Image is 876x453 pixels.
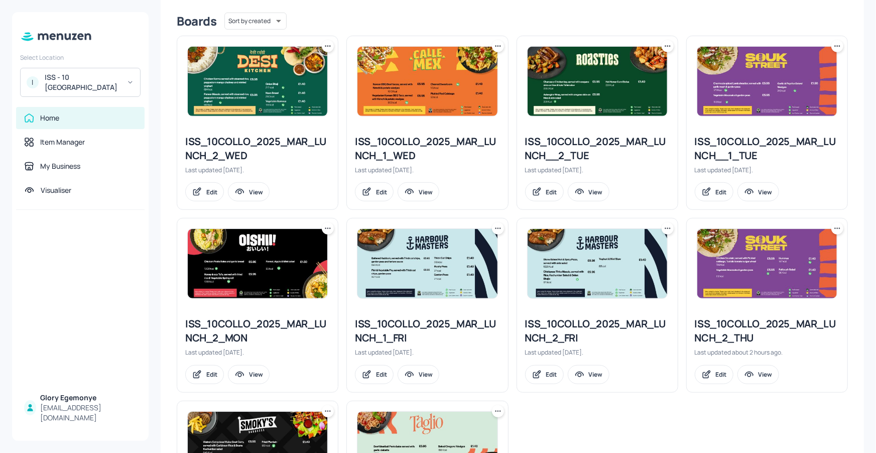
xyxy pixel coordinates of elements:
img: 2025-10-06-1759737538964jashb20sd2j.jpeg [188,229,327,298]
div: View [759,370,773,379]
div: I [27,76,39,88]
img: 2025-10-07-1759832071932joqxlzbto2p.jpeg [528,47,667,116]
div: Last updated [DATE]. [525,166,670,174]
div: Last updated [DATE]. [355,348,499,357]
div: Last updated [DATE]. [695,166,839,174]
div: ISS_10COLLO_2025_MAR_LUNCH_2_WED [185,135,330,163]
div: View [759,188,773,196]
div: Edit [716,370,727,379]
div: Edit [716,188,727,196]
div: Edit [206,188,217,196]
img: 2025-10-08-1759911888646kvfwly2vjx.jpeg [357,47,497,116]
div: Last updated [DATE]. [355,166,499,174]
div: Home [40,113,59,123]
div: Last updated about 2 hours ago. [695,348,839,357]
div: ISS_10COLLO_2025_MAR_LUNCH_1_WED [355,135,499,163]
div: View [589,188,603,196]
div: Edit [546,188,557,196]
div: Last updated [DATE]. [185,166,330,174]
img: 2025-10-08-1759912322854iu9ibfzl09.jpeg [188,47,327,116]
div: View [589,370,603,379]
div: Visualiser [41,185,71,195]
div: Edit [376,370,387,379]
div: [EMAIL_ADDRESS][DOMAIN_NAME] [40,403,137,423]
div: Edit [546,370,557,379]
div: Last updated [DATE]. [185,348,330,357]
div: ISS - 10 [GEOGRAPHIC_DATA] [45,72,120,92]
img: 2025-10-07-1759827902602ymiimt4ohen.jpeg [697,47,837,116]
div: ISS_10COLLO_2025_MAR_LUNCH__1_TUE [695,135,839,163]
div: ISS_10COLLO_2025_MAR_LUNCH_2_FRI [525,317,670,345]
img: 2025-10-03-17594805087862r2lvopxumb.jpeg [528,229,667,298]
div: ISS_10COLLO_2025_MAR_LUNCH_2_THU [695,317,839,345]
div: View [419,370,433,379]
div: ISS_10COLLO_2025_MAR_LUNCH_2_MON [185,317,330,345]
div: View [419,188,433,196]
div: My Business [40,161,80,171]
div: Last updated [DATE]. [525,348,670,357]
div: Glory Egemonye [40,393,137,403]
div: Sort by created [224,11,287,31]
div: Edit [376,188,387,196]
img: 2025-10-03-1759480175249plrybobggxh.jpeg [357,229,497,298]
div: ISS_10COLLO_2025_MAR_LUNCH_1_FRI [355,317,499,345]
div: View [249,188,263,196]
div: Boards [177,13,216,29]
div: View [249,370,263,379]
div: Edit [206,370,217,379]
div: Select Location [20,53,141,62]
img: 2025-10-09-1759997223954vguv72hj7as.jpeg [697,229,837,298]
div: ISS_10COLLO_2025_MAR_LUNCH__2_TUE [525,135,670,163]
div: Item Manager [40,137,85,147]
